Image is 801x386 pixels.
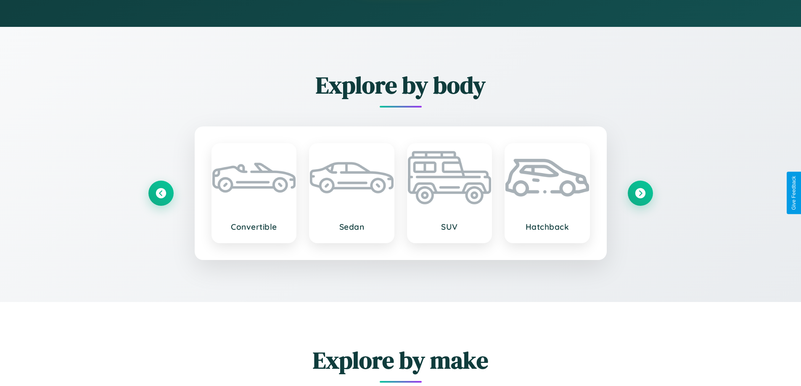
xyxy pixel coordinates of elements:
[148,344,653,376] h2: Explore by make
[318,222,385,232] h3: Sedan
[416,222,483,232] h3: SUV
[148,69,653,101] h2: Explore by body
[221,222,288,232] h3: Convertible
[514,222,581,232] h3: Hatchback
[791,176,797,210] div: Give Feedback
